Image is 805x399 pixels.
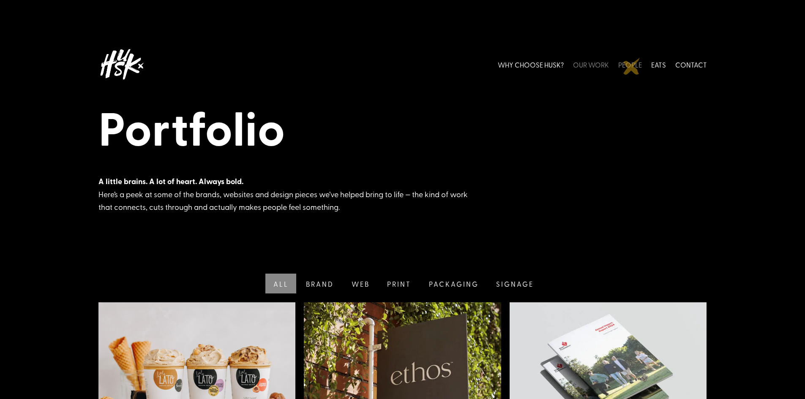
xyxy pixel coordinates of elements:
[498,46,564,83] a: WHY CHOOSE HUSK?
[98,175,479,214] div: Here’s a peek at some of the brands, websites and design pieces we’ve helped bring to life — the ...
[98,46,145,83] img: Husk logo
[98,176,243,187] strong: A little brains. A lot of heart. Always bold.
[377,274,419,293] a: Print
[618,46,642,83] a: PEOPLE
[573,46,609,83] a: OUR WORK
[98,100,707,160] h1: Portfolio
[675,46,707,83] a: CONTACT
[342,274,378,293] a: Web
[486,274,542,293] a: Signage
[419,274,486,293] a: Packaging
[296,274,342,293] a: Brand
[264,274,297,293] a: All
[651,46,666,83] a: EATS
